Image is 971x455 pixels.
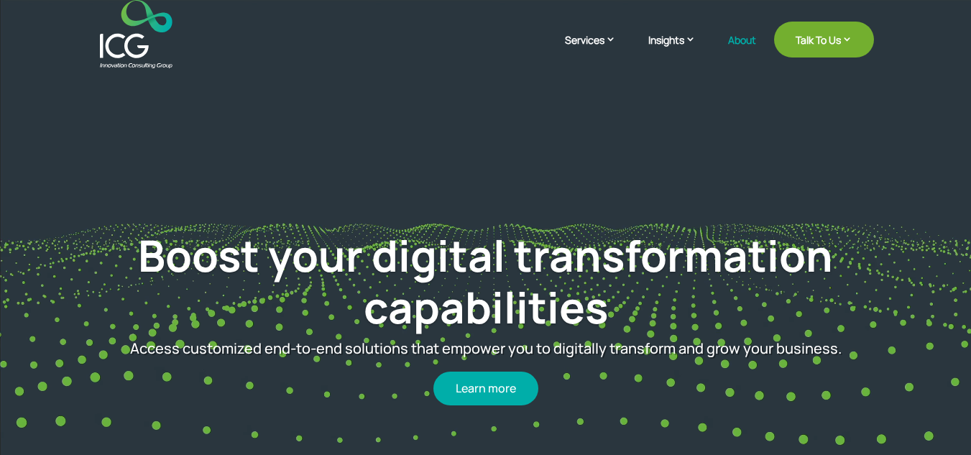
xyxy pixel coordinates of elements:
a: About [728,35,756,68]
a: Services [565,32,630,68]
iframe: Chat Widget [732,300,971,455]
a: Insights [648,32,710,68]
a: Boost your digital transformation capabilities [138,226,833,336]
a: Learn more [433,372,538,405]
span: Access customized end-to-end solutions that empower you to digitally transform and grow your busi... [130,339,842,358]
a: Talk To Us [774,22,874,58]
